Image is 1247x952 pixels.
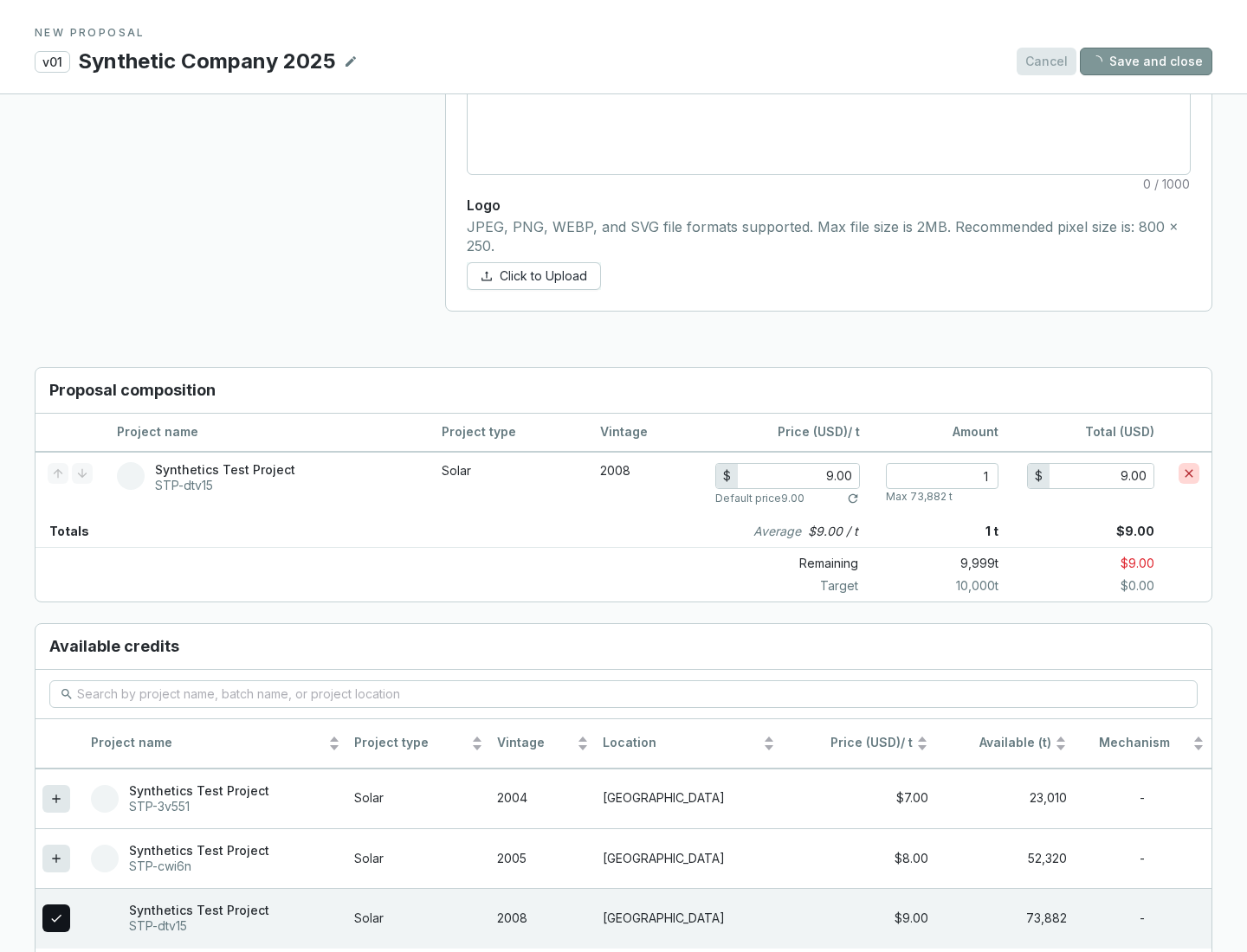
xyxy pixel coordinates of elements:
[129,799,269,814] p: STP-3v551
[703,414,872,452] th: / t
[347,888,489,948] td: Solar
[129,783,269,799] p: Synthetics Test Project
[430,452,588,516] td: Solar
[155,478,295,493] p: STP-dtv15
[872,414,1011,452] th: Amount
[596,719,782,769] th: Location
[77,47,337,76] p: Synthetic Company 2025
[935,888,1074,948] td: 73,882
[716,551,872,576] p: Remaining
[129,859,269,874] p: STP-cwi6n
[155,462,295,478] p: Synthetics Test Project
[347,719,489,769] th: Project type
[129,918,269,934] p: STP-dtv15
[789,790,928,807] div: $7.00
[998,516,1211,547] p: $9.00
[430,414,588,452] th: Project type
[715,492,804,505] p: Default price 9.00
[1074,828,1211,888] td: -
[1028,464,1050,488] div: $
[490,828,596,888] td: 2005
[467,262,601,290] button: Click to Upload
[603,790,775,807] p: [GEOGRAPHIC_DATA]
[588,414,703,452] th: Vintage
[935,769,1074,828] td: 23,010
[603,910,775,927] p: [GEOGRAPHIC_DATA]
[789,910,928,927] div: $9.00
[716,464,738,488] div: $
[36,624,1211,670] h3: Available credits
[1109,53,1203,70] span: Save and close
[998,577,1211,595] p: $0.00
[1017,48,1076,75] button: Cancel
[467,196,1191,215] p: Logo
[1081,735,1189,751] span: Mechanism
[1085,424,1154,439] span: Total (USD)
[808,523,858,540] p: $9.00 / t
[935,719,1074,769] th: Available (t)
[1080,48,1212,75] button: Save and close
[1074,888,1211,948] td: -
[105,414,430,452] th: Project name
[91,735,325,751] span: Project name
[347,769,489,828] td: Solar
[84,719,347,769] th: Project name
[1074,719,1211,769] th: Mechanism
[481,270,493,282] span: upload
[789,735,913,751] span: / t
[603,851,775,867] p: [GEOGRAPHIC_DATA]
[35,26,1212,40] p: NEW PROPOSAL
[36,368,1211,414] h3: Proposal composition
[753,523,801,540] i: Average
[935,828,1074,888] td: 52,320
[942,735,1051,751] span: Available (t)
[35,51,70,73] p: v01
[490,769,596,828] td: 2004
[789,851,928,867] div: $8.00
[500,267,587,285] span: Click to Upload
[347,828,489,888] td: Solar
[872,577,998,595] p: 10,000 t
[1089,55,1102,68] span: loading
[998,551,1211,576] p: $9.00
[886,490,953,504] p: Max 73,882 t
[490,888,596,948] td: 2008
[467,218,1191,255] p: JPEG, PNG, WEBP, and SVG file formats supported. Max file size is 2MB. Recommended pixel size is:...
[354,735,467,751] span: Project type
[129,903,269,918] p: Synthetics Test Project
[588,452,703,516] td: 2008
[872,516,998,547] p: 1 t
[77,685,1172,704] input: Search by project name, batch name, or project location
[603,735,759,751] span: Location
[1074,769,1211,828] td: -
[36,516,89,547] p: Totals
[830,735,901,749] span: Price (USD)
[778,424,848,439] span: Price (USD)
[129,843,269,859] p: Synthetics Test Project
[497,735,573,751] span: Vintage
[716,577,872,595] p: Target
[872,551,998,576] p: 9,999 t
[490,719,596,769] th: Vintage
